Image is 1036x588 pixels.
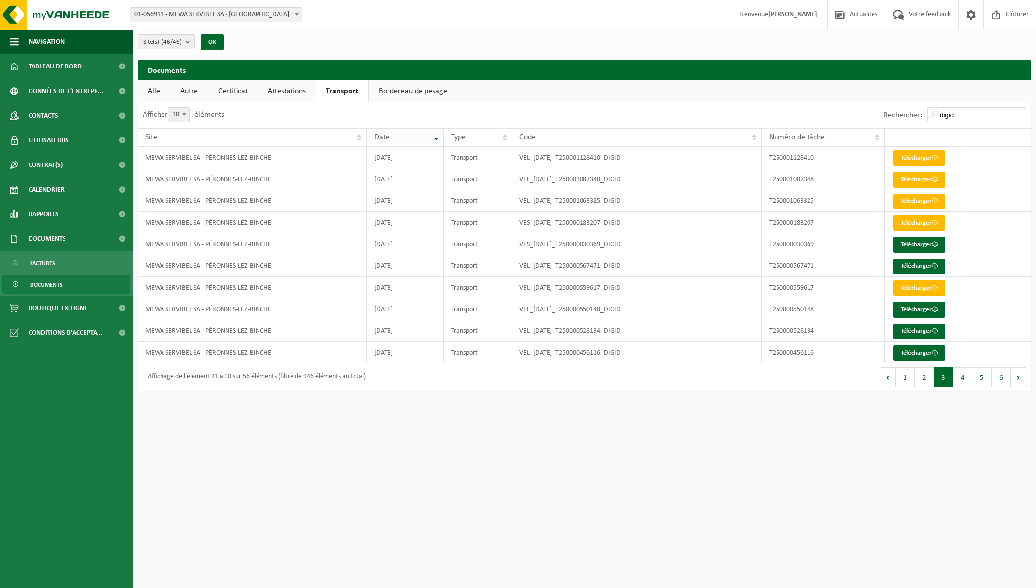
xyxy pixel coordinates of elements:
td: Transport [444,342,512,363]
a: Télécharger [893,302,945,318]
td: MEWA SERVIBEL SA - PÉRONNES-LEZ-BINCHE [138,298,367,320]
td: MEWA SERVIBEL SA - PÉRONNES-LEZ-BINCHE [138,233,367,255]
td: T250000456116 [762,342,885,363]
span: 10 [168,108,189,122]
span: Site(s) [143,35,182,50]
td: T250001128410 [762,147,885,168]
td: [DATE] [367,212,444,233]
td: VEL_[DATE]_T250000550148_DIGID [512,298,762,320]
td: Transport [444,255,512,277]
td: Transport [444,320,512,342]
span: Rapports [29,202,59,227]
span: Contacts [29,103,58,128]
a: Télécharger [893,150,945,166]
td: MEWA SERVIBEL SA - PÉRONNES-LEZ-BINCHE [138,277,367,298]
td: VES_[DATE]_T250000030369_DIGID [512,233,762,255]
td: VEL_[DATE]_T250000528134_DIGID [512,320,762,342]
td: [DATE] [367,190,444,212]
button: OK [201,34,224,50]
h2: Documents [138,60,1031,79]
td: T250000559617 [762,277,885,298]
span: Site [145,133,157,141]
td: [DATE] [367,147,444,168]
td: Transport [444,233,512,255]
td: Transport [444,277,512,298]
td: Transport [444,212,512,233]
td: MEWA SERVIBEL SA - PÉRONNES-LEZ-BINCHE [138,168,367,190]
a: Télécharger [893,259,945,274]
span: 01-056911 - MEWA SERVIBEL SA - PÉRONNES-LEZ-BINCHE [130,8,302,22]
a: Télécharger [893,280,945,296]
a: Télécharger [893,194,945,209]
span: Calendrier [29,177,65,202]
span: Tableau de bord [29,54,82,79]
td: MEWA SERVIBEL SA - PÉRONNES-LEZ-BINCHE [138,255,367,277]
td: MEWA SERVIBEL SA - PÉRONNES-LEZ-BINCHE [138,320,367,342]
td: MEWA SERVIBEL SA - PÉRONNES-LEZ-BINCHE [138,190,367,212]
a: Autre [170,80,208,102]
button: 4 [953,367,972,387]
a: Bordereau de pesage [369,80,457,102]
span: 10 [168,107,190,122]
a: Télécharger [893,345,945,361]
a: Attestations [258,80,316,102]
td: Transport [444,168,512,190]
td: [DATE] [367,233,444,255]
td: Transport [444,147,512,168]
button: Previous [880,367,896,387]
td: VEL_[DATE]_T250000559617_DIGID [512,277,762,298]
td: MEWA SERVIBEL SA - PÉRONNES-LEZ-BINCHE [138,147,367,168]
span: Contrat(s) [29,153,63,177]
td: T250001087348 [762,168,885,190]
a: Télécharger [893,215,945,231]
button: Site(s)(46/46) [138,34,195,49]
td: [DATE] [367,298,444,320]
label: Afficher éléments [143,111,224,119]
strong: [PERSON_NAME] [768,11,817,18]
td: [DATE] [367,255,444,277]
td: T250001063325 [762,190,885,212]
count: (46/46) [162,39,182,45]
span: Documents [29,227,66,251]
button: Next [1011,367,1026,387]
td: [DATE] [367,168,444,190]
td: MEWA SERVIBEL SA - PÉRONNES-LEZ-BINCHE [138,342,367,363]
button: 5 [972,367,992,387]
a: Documents [2,275,130,294]
span: Date [374,133,389,141]
span: Code [519,133,536,141]
td: [DATE] [367,277,444,298]
td: T250000550148 [762,298,885,320]
a: Télécharger [893,172,945,188]
td: [DATE] [367,320,444,342]
a: Télécharger [893,237,945,253]
span: Boutique en ligne [29,296,88,321]
span: Données de l'entrepr... [29,79,104,103]
span: Conditions d'accepta... [29,321,103,345]
td: VEL_[DATE]_T250001063325_DIGID [512,190,762,212]
td: T250000528134 [762,320,885,342]
a: Certificat [208,80,258,102]
td: Transport [444,190,512,212]
td: VEL_[DATE]_T250001128410_DIGID [512,147,762,168]
span: Documents [30,275,63,294]
td: Transport [444,298,512,320]
td: T250000183207 [762,212,885,233]
span: Navigation [29,30,65,54]
td: VEL_[DATE]_T250001087348_DIGID [512,168,762,190]
button: 2 [915,367,934,387]
button: 6 [992,367,1011,387]
td: VEL_[DATE]_T250000456116_DIGID [512,342,762,363]
td: T250000030369 [762,233,885,255]
label: Rechercher: [883,111,922,119]
a: Transport [316,80,368,102]
button: 1 [896,367,915,387]
a: Alle [138,80,170,102]
a: Télécharger [893,324,945,339]
span: Factures [30,254,55,273]
td: [DATE] [367,342,444,363]
td: T250000567471 [762,255,885,277]
span: Numéro de tâche [769,133,825,141]
td: VEL_[DATE]_T250000567471_DIGID [512,255,762,277]
div: Affichage de l'élément 21 à 30 sur 56 éléments (filtré de 946 éléments au total) [143,368,366,386]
